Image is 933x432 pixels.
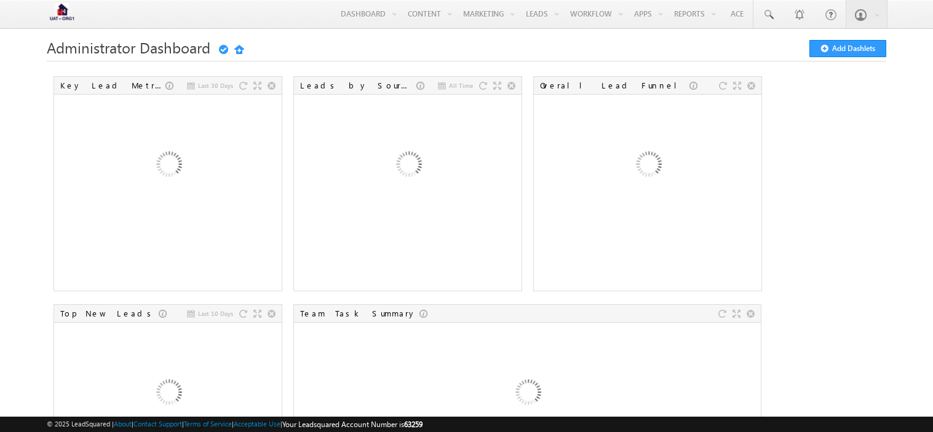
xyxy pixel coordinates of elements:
[47,3,77,25] img: Custom Logo
[582,100,714,232] img: Loading...
[300,308,419,319] div: Team Task Summary
[198,80,233,91] span: Last 30 Days
[342,100,474,232] img: Loading...
[449,80,473,91] span: All Time
[198,308,233,319] span: Last 10 Days
[809,40,886,57] button: Add Dashlets
[114,420,132,428] a: About
[60,308,159,319] div: Top New Leads
[102,100,234,232] img: Loading...
[282,420,423,429] span: Your Leadsquared Account Number is
[47,37,210,57] span: Administrator Dashboard
[540,80,689,91] div: Overall Lead Funnel
[184,420,232,428] a: Terms of Service
[47,418,423,430] span: © 2025 LeadSquared | | | | |
[300,80,416,91] div: Leads by Sources
[404,420,423,429] span: 63259
[60,80,165,91] div: Key Lead Metrics
[133,420,182,428] a: Contact Support
[234,420,280,428] a: Acceptable Use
